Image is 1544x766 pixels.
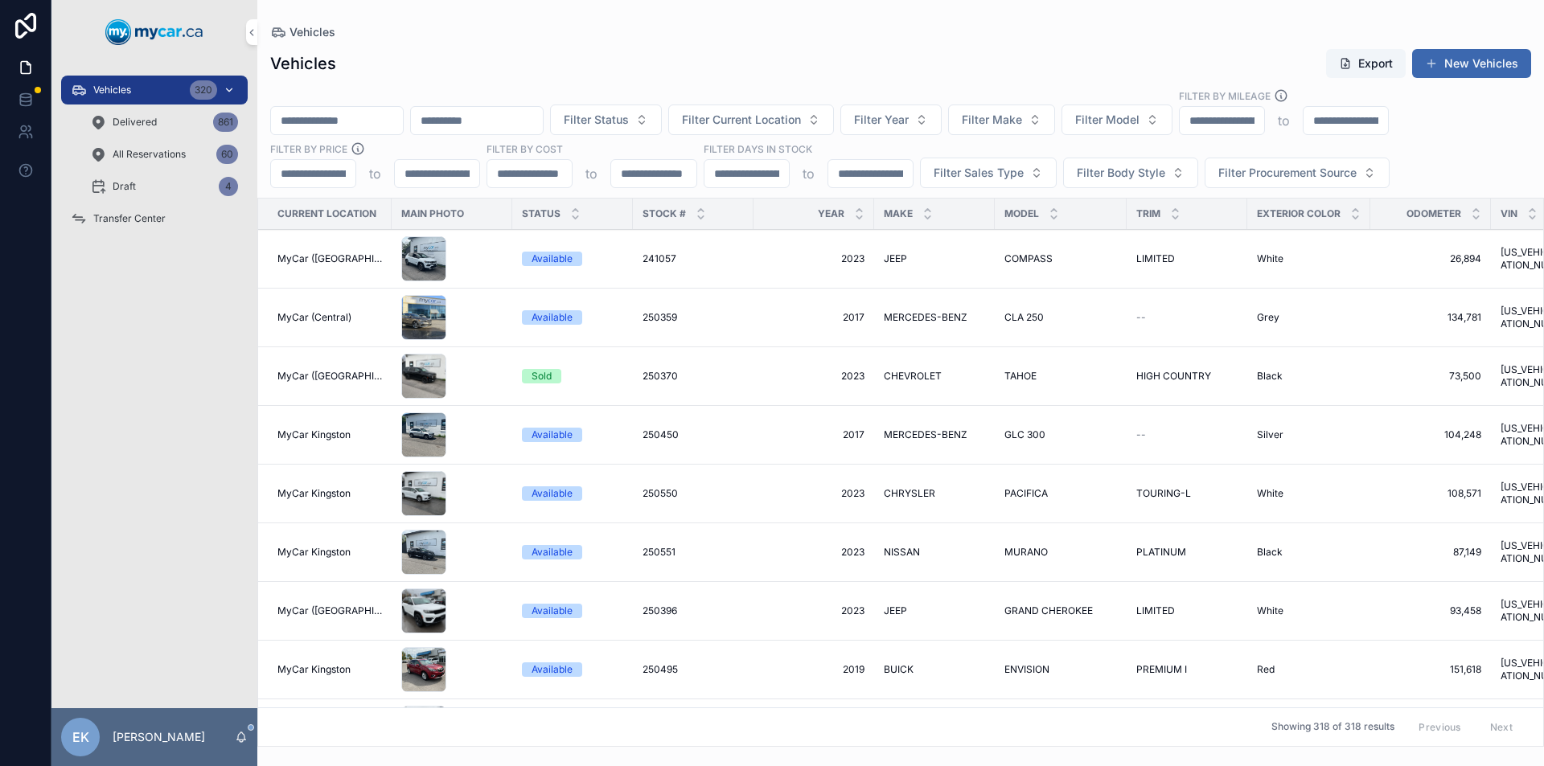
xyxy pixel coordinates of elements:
span: CHRYSLER [884,487,935,500]
span: Draft [113,180,136,193]
a: 250551 [643,546,744,559]
span: -- [1136,311,1146,324]
a: Vehicles320 [61,76,248,104]
div: 320 [190,80,217,100]
span: 250550 [643,487,678,500]
a: Available [522,545,623,559]
a: Red [1257,663,1361,676]
span: CHEVROLET [884,370,942,383]
span: White [1257,487,1283,500]
a: Available [522,310,623,325]
a: Draft4 [80,172,248,201]
span: LIMITED [1136,252,1175,265]
a: 241057 [643,252,744,265]
span: 2023 [763,487,864,500]
span: Filter Current Location [682,112,801,128]
a: 250370 [643,370,744,383]
span: MURANO [1004,546,1048,559]
a: All Reservations60 [80,140,248,169]
a: 73,500 [1380,370,1481,383]
a: 250550 [643,487,744,500]
a: MURANO [1004,546,1117,559]
a: 250359 [643,311,744,324]
label: Filter Days In Stock [704,141,812,156]
a: MyCar Kingston [277,428,382,441]
span: Black [1257,546,1283,559]
span: Filter Body Style [1077,165,1165,181]
span: COMPASS [1004,252,1053,265]
a: 151,618 [1380,663,1481,676]
a: MERCEDES-BENZ [884,428,985,441]
span: Trim [1136,207,1160,220]
span: 93,458 [1380,604,1481,617]
a: MyCar Kingston [277,546,382,559]
span: Vehicles [93,84,131,96]
a: Available [522,428,623,442]
a: TOURING-L [1136,487,1238,500]
a: GLC 300 [1004,428,1117,441]
a: -- [1136,428,1238,441]
span: MyCar ([GEOGRAPHIC_DATA]) [277,252,382,265]
a: 26,894 [1380,252,1481,265]
span: 241057 [643,252,676,265]
a: 2023 [763,370,864,383]
span: 250396 [643,604,677,617]
a: ENVISION [1004,663,1117,676]
span: Transfer Center [93,212,166,225]
a: MyCar Kingston [277,487,382,500]
span: Current Location [277,207,376,220]
span: All Reservations [113,148,186,161]
a: MyCar ([GEOGRAPHIC_DATA]) [277,370,382,383]
a: White [1257,604,1361,617]
span: Grey [1257,311,1279,324]
span: MyCar Kingston [277,663,351,676]
span: Filter Status [564,112,629,128]
span: 250551 [643,546,675,559]
span: 2023 [763,252,864,265]
div: Available [532,252,573,266]
p: [PERSON_NAME] [113,729,205,745]
a: 2017 [763,428,864,441]
span: Odometer [1406,207,1461,220]
span: CLA 250 [1004,311,1044,324]
span: 250495 [643,663,678,676]
a: CHRYSLER [884,487,985,500]
a: GRAND CHEROKEE [1004,604,1117,617]
span: JEEP [884,252,907,265]
h1: Vehicles [270,52,336,75]
a: Black [1257,546,1361,559]
button: Export [1326,49,1406,78]
span: Red [1257,663,1275,676]
a: New Vehicles [1412,49,1531,78]
a: 134,781 [1380,311,1481,324]
span: Filter Procurement Source [1218,165,1357,181]
div: Available [532,545,573,559]
span: TAHOE [1004,370,1037,383]
label: Filter By Mileage [1179,88,1271,103]
span: VIN [1501,207,1517,220]
button: Select Button [1205,158,1390,188]
button: Select Button [840,104,942,135]
div: 4 [219,177,238,196]
span: 250450 [643,428,679,441]
span: 2019 [763,663,864,676]
span: Stock # [643,207,686,220]
span: Model [1004,207,1039,220]
div: Sold [532,369,552,383]
div: Available [532,662,573,677]
a: 2017 [763,311,864,324]
a: NISSAN [884,546,985,559]
a: 250396 [643,604,744,617]
span: GLC 300 [1004,428,1045,441]
span: Make [884,207,913,220]
a: 2023 [763,546,864,559]
button: Select Button [668,104,834,135]
div: 861 [213,113,238,132]
a: 108,571 [1380,487,1481,500]
span: 87,149 [1380,546,1481,559]
a: MyCar ([GEOGRAPHIC_DATA]) [277,604,382,617]
button: Select Button [948,104,1055,135]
